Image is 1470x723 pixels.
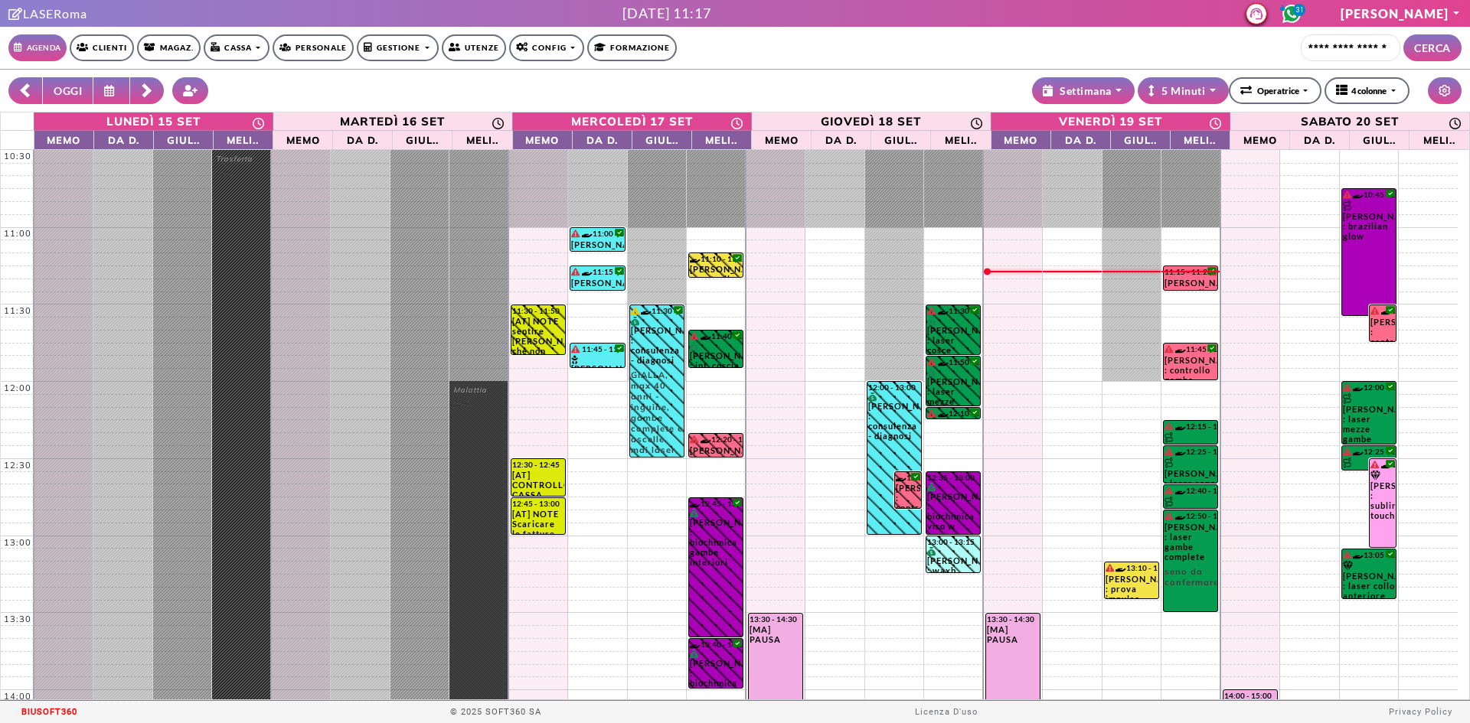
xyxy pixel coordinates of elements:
[690,435,698,443] i: Il cliente ha degli insoluti
[1165,458,1175,468] img: PERCORSO
[927,473,979,482] div: 12:35 - 13:00
[1343,383,1351,391] i: Il cliente ha degli insoluti
[1343,551,1351,559] i: Il cliente ha degli insoluti
[1115,132,1166,146] span: Giul..
[38,132,90,146] span: Memo
[456,132,508,146] span: Meli..
[204,34,269,61] a: Cassa
[158,132,209,146] span: Giul..
[1343,191,1351,198] i: Il cliente ha degli insoluti
[750,614,802,624] div: 13:30 - 14:30
[1165,448,1173,455] i: Il cliente ha degli insoluti
[987,624,1039,644] div: [MA] PAUSA
[1165,512,1173,519] i: Il cliente ha degli insoluti
[571,344,624,354] div: 11:45 - 11:55
[1343,190,1396,200] div: 10:45 - 11:35
[1370,471,1395,525] div: [PERSON_NAME] : sublime touch
[1343,561,1353,571] i: Categoria cliente: Diamante
[896,473,920,482] div: 12:35 - 12:50
[927,537,979,546] div: 13:00 - 13:15
[690,499,742,508] div: 12:45 - 13:40
[987,614,1039,624] div: 13:30 - 14:30
[1343,393,1396,444] div: [PERSON_NAME] : laser mezze gambe inferiori
[1106,574,1158,598] div: [PERSON_NAME] : prova impulso
[8,34,67,61] a: Agenda
[752,112,991,130] a: 18 settembre 2025
[512,306,564,315] div: 11:30 - 11:50
[1294,132,1345,146] span: Da D.
[1165,458,1217,483] div: [PERSON_NAME] : laser seno w
[927,307,936,314] i: Il cliente ha degli insoluti
[357,34,438,61] a: Gestione
[571,230,580,237] i: Il cliente ha degli insoluti
[1293,4,1305,16] span: 31
[1165,422,1217,432] div: 12:15 - 12:25
[571,229,624,239] div: 11:00 - 11:10
[571,355,624,367] div: [PERSON_NAME] : foto - controllo *da remoto* tramite foto
[690,332,698,340] i: Il cliente ha degli insoluti
[696,132,747,146] span: Meli..
[1389,707,1452,717] a: Privacy Policy
[690,342,701,350] i: PAGATO
[690,509,742,572] div: [PERSON_NAME] : biochimica gambe inferiori
[1,305,34,316] div: 11:30
[927,358,936,366] i: Il cliente ha degli insoluti
[815,132,867,146] span: Da D.
[1,228,34,239] div: 11:00
[1343,550,1396,560] div: 13:05 - 13:25
[571,268,580,275] i: Il cliente ha degli insoluti
[875,132,926,146] span: Giul..
[571,345,580,353] i: Il cliente ha degli insoluti
[636,132,688,146] span: Giul..
[1106,564,1114,572] i: Il cliente ha degli insoluti
[1165,497,1217,508] div: [PERSON_NAME] : laser ascelle
[927,547,939,555] i: PAGATO
[1370,471,1380,480] i: Categoria cliente: Diamante
[1,151,34,161] div: 10:30
[1165,355,1217,379] div: [PERSON_NAME] : controllo gambe
[1,383,34,393] div: 12:00
[217,132,269,146] span: Meli..
[927,306,979,316] div: 11:30 - 11:50
[1165,422,1173,430] i: Il cliente ha degli insoluti
[1301,114,1399,129] div: sabato 20 set
[927,317,939,325] i: PAGATO
[1370,461,1379,468] i: Il cliente ha degli insoluti
[1165,487,1173,494] i: Il cliente ha degli insoluti
[277,132,328,146] span: Memo
[927,483,979,534] div: [PERSON_NAME] : biochimica viso w
[927,357,979,367] div: 11:50 - 12:10
[1370,306,1395,316] div: 11:30 - 11:45
[8,8,23,20] i: Clicca per andare alla pagina di firma
[1165,447,1217,457] div: 12:25 - 12:40
[397,132,448,146] span: Giul..
[690,435,742,445] div: 12:20 - 12:30
[1224,691,1276,700] div: 14:00 - 15:00
[577,132,628,146] span: Da D.
[1165,432,1175,443] img: PERCORSO
[137,34,201,61] a: Magaz.
[690,650,742,688] div: [PERSON_NAME] : biochimica ascelle
[106,114,201,129] div: lunedì 15 set
[868,383,921,392] div: 12:00 - 13:00
[1343,458,1396,470] div: [PERSON_NAME] : laser ascelle
[340,114,445,129] div: martedì 16 set
[1343,561,1396,598] div: [PERSON_NAME] : laser collo anteriore
[273,34,354,61] a: Personale
[1370,460,1395,470] div: 12:30 - 13:05
[1343,383,1396,392] div: 12:00 - 12:25
[42,77,93,104] button: OGGI
[442,34,506,61] a: Utenze
[172,77,209,104] button: Crea nuovo contatto rapido
[821,114,921,129] div: giovedì 18 set
[915,707,978,717] a: Licenza D'uso
[1343,447,1396,457] div: 12:25 - 12:35
[690,650,701,658] i: PAGATO
[273,112,512,130] a: 16 settembre 2025
[1174,132,1226,146] span: Meli..
[868,392,921,445] div: [PERSON_NAME] : consulenza - diagnosi
[1343,200,1354,211] img: PERCORSO
[690,445,742,457] div: [PERSON_NAME] : controllo ascelle
[1055,132,1106,146] span: Da D.
[98,132,149,146] span: Da D.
